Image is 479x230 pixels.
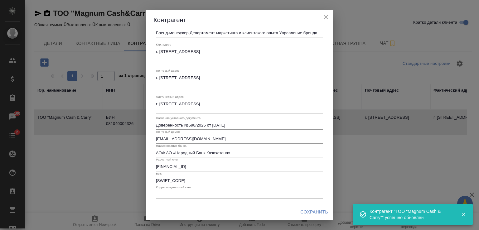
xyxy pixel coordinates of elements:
[156,95,184,98] label: Фактический адрес
[156,43,171,46] label: Юр. адрес
[156,75,323,85] textarea: г. [STREET_ADDRESS]
[156,130,180,133] label: Почтовый домен
[298,206,331,218] button: Сохранить
[156,172,162,175] label: БИК
[153,17,186,23] span: Контрагент
[156,49,323,59] textarea: г. [STREET_ADDRESS]
[156,116,201,119] label: Название уставного документа
[156,69,180,72] label: Почтовый адрес
[300,208,328,216] span: Сохранить
[457,212,470,217] button: Закрыть
[156,158,178,161] label: Расчетный счет
[156,102,323,111] textarea: г. [STREET_ADDRESS]
[156,185,191,189] label: Корреспондентский счет
[321,12,331,22] button: close
[370,208,452,221] div: Контрагент "ТОО "Magnum Cash & Carry"" успешно обновлен
[156,144,186,147] label: Наименование банка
